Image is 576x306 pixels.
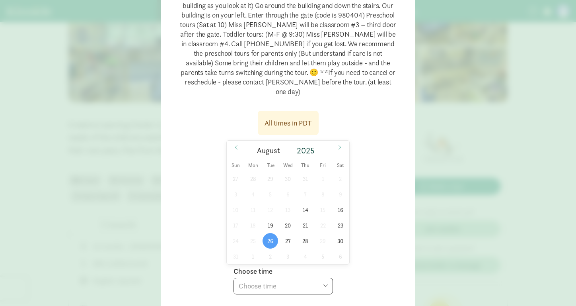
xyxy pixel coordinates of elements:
span: August 21, 2025 [298,218,313,233]
span: August 19, 2025 [263,218,278,233]
div: All times in PDT [265,118,312,128]
span: August 20, 2025 [280,218,296,233]
label: Choose time [234,267,272,276]
span: Sun [227,163,244,168]
span: Thu [297,163,314,168]
span: August 16, 2025 [333,202,348,218]
span: August 30, 2025 [333,233,348,249]
span: Tue [262,163,279,168]
span: August [257,147,280,155]
span: August 14, 2025 [298,202,313,218]
span: Sat [332,163,349,168]
span: Fri [314,163,332,168]
span: Mon [244,163,262,168]
span: Wed [279,163,297,168]
span: August 23, 2025 [333,218,348,233]
span: August 26, 2025 [263,233,278,249]
span: August 28, 2025 [298,233,313,249]
span: August 27, 2025 [280,233,296,249]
